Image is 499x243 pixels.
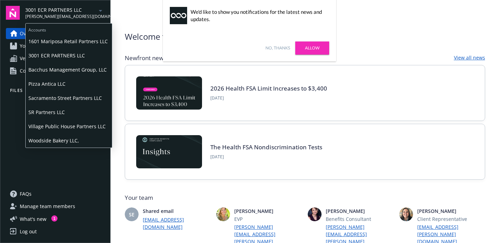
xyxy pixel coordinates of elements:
[20,28,41,39] span: Overview
[210,84,327,92] a: 2026 Health FSA Limit Increases to $3,400
[399,207,413,221] img: photo
[25,6,96,13] span: 3001 ECR PARTNERS LLC
[20,40,51,52] span: Your benefits
[25,6,105,20] button: 3001 ECR PARTNERS LLC[PERSON_NAME][EMAIL_ADDRESS][DOMAIN_NAME]arrowDropDown
[417,215,485,223] span: Client Representative
[6,188,105,199] a: FAQs
[417,207,485,215] span: [PERSON_NAME]
[210,143,322,151] a: The Health FSA Nondiscrimination Tests
[28,63,109,77] span: Bacchus Management Group, LLC
[216,207,230,221] img: photo
[20,201,75,212] span: Manage team members
[25,13,96,20] span: [PERSON_NAME][EMAIL_ADDRESS][DOMAIN_NAME]
[20,65,71,76] span: Compliance resources
[143,207,211,215] span: Shared email
[191,8,326,23] div: We'd like to show you notifications for the latest news and updates.
[234,207,302,215] span: [PERSON_NAME]
[28,119,109,133] span: Village Public House Partners LLC
[28,77,109,91] span: Pizza Antica LLC
[28,34,109,48] span: 1601 Mariposa Retail Partners LLC
[326,215,394,223] span: Benefits Consultant
[454,54,485,62] a: View all news
[210,154,322,160] span: [DATE]
[129,211,134,218] span: SE
[6,6,20,20] img: navigator-logo.svg
[125,54,166,62] span: Newfront news
[20,215,46,223] span: What ' s new
[6,215,58,223] button: What's new1
[28,48,109,63] span: 3001 ECR PARTNERS LLC
[20,188,32,199] span: FAQs
[295,41,329,55] a: Allow
[136,135,202,168] img: Card Image - EB Compliance Insights.png
[28,105,109,119] span: SR Partners LLC
[51,215,58,222] div: 1
[26,24,112,34] span: Accounts
[326,207,394,215] span: [PERSON_NAME]
[96,6,105,15] a: arrowDropDown
[125,194,485,202] span: Your team
[210,95,327,101] span: [DATE]
[6,40,105,52] a: Your benefits
[308,207,322,221] img: photo
[20,53,53,64] span: Vendor search
[125,30,279,43] span: Welcome to Navigator , [PERSON_NAME]
[20,226,37,237] div: Log out
[28,91,109,105] span: Sacramento Street Partners LLC
[6,53,105,64] a: Vendor search
[6,87,105,96] button: Files
[265,45,290,51] a: No, thanks
[136,76,202,110] img: BLOG-Card Image - Compliance - 2026 Health FSA Limit Increases to $3,400.jpg
[143,216,211,231] a: [EMAIL_ADDRESS][DOMAIN_NAME]
[28,133,109,148] span: Woodside Bakery LLC,
[6,65,105,76] a: Compliance resources
[234,215,302,223] span: EVP
[6,201,105,212] a: Manage team members
[6,28,105,39] a: Overview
